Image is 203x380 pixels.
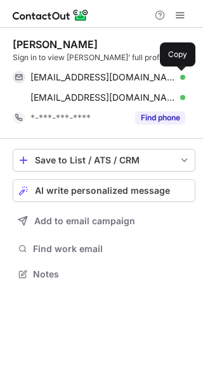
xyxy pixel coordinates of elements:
[30,92,176,103] span: [EMAIL_ADDRESS][DOMAIN_NAME]
[13,52,195,63] div: Sign in to view [PERSON_NAME]’ full profile
[13,240,195,258] button: Find work email
[135,111,185,124] button: Reveal Button
[33,269,190,280] span: Notes
[13,8,89,23] img: ContactOut v5.3.10
[35,186,170,196] span: AI write personalized message
[13,210,195,232] button: Add to email campaign
[33,243,190,255] span: Find work email
[13,179,195,202] button: AI write personalized message
[35,155,173,165] div: Save to List / ATS / CRM
[13,265,195,283] button: Notes
[13,149,195,172] button: save-profile-one-click
[30,72,176,83] span: [EMAIL_ADDRESS][DOMAIN_NAME]
[34,216,135,226] span: Add to email campaign
[13,38,98,51] div: [PERSON_NAME]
